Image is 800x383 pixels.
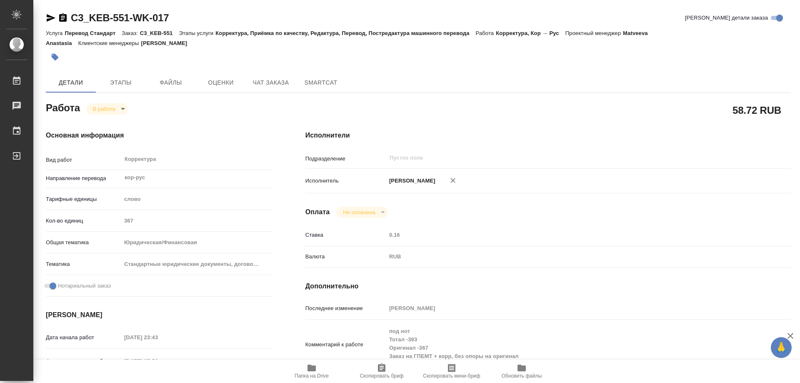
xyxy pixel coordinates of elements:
[386,302,750,314] input: Пустое поле
[58,13,68,23] button: Скопировать ссылку
[121,331,194,343] input: Пустое поле
[476,30,496,36] p: Работа
[732,103,781,117] h2: 58.72 RUB
[277,360,347,383] button: Папка на Drive
[46,48,64,66] button: Добавить тэг
[496,30,565,36] p: Корректура, Кор → Рус
[685,14,768,22] span: [PERSON_NAME] детали заказа
[46,357,121,365] p: Факт. дата начала работ
[121,235,272,250] div: Юридическая/Финансовая
[141,40,193,46] p: [PERSON_NAME]
[305,207,330,217] h4: Оплата
[423,373,480,379] span: Скопировать мини-бриф
[386,177,435,185] p: [PERSON_NAME]
[305,253,386,261] p: Валюта
[46,130,272,140] h4: Основная информация
[151,78,191,88] span: Файлы
[78,40,141,46] p: Клиентские менеджеры
[46,333,121,342] p: Дата начала работ
[565,30,623,36] p: Проектный менеджер
[122,30,140,36] p: Заказ:
[305,155,386,163] p: Подразделение
[121,215,272,227] input: Пустое поле
[502,373,542,379] span: Обновить файлы
[305,281,791,291] h4: Дополнительно
[215,30,475,36] p: Корректура, Приёмка по качеству, Редактура, Перевод, Постредактура машинного перевода
[71,12,169,23] a: C3_KEB-551-WK-017
[51,78,91,88] span: Детали
[305,304,386,313] p: Последнее изменение
[46,13,56,23] button: Скопировать ссылку для ЯМессенджера
[46,156,121,164] p: Вид работ
[46,238,121,247] p: Общая тематика
[251,78,291,88] span: Чат заказа
[46,30,648,46] p: Matveeva Anastasia
[305,231,386,239] p: Ставка
[201,78,241,88] span: Оценки
[121,355,194,367] input: Пустое поле
[295,373,329,379] span: Папка на Drive
[46,260,121,268] p: Тематика
[771,337,792,358] button: 🙏
[386,250,750,264] div: RUB
[46,195,121,203] p: Тарифные единицы
[46,174,121,183] p: Направление перевода
[774,339,788,356] span: 🙏
[179,30,215,36] p: Этапы услуги
[389,153,731,163] input: Пустое поле
[347,360,417,383] button: Скопировать бриф
[86,103,128,115] div: В работе
[360,373,403,379] span: Скопировать бриф
[417,360,487,383] button: Скопировать мини-бриф
[46,100,80,115] h2: Работа
[46,310,272,320] h4: [PERSON_NAME]
[386,324,750,363] textarea: под нот Тотал -393 Оригинал -367 Заказ на ГПЕМТ + корр, без опоры на оригинал
[58,282,111,290] span: Нотариальный заказ
[121,192,272,206] div: слово
[305,340,386,349] p: Комментарий к работе
[140,30,179,36] p: C3_KEB-551
[487,360,557,383] button: Обновить файлы
[444,171,462,190] button: Удалить исполнителя
[46,217,121,225] p: Кол-во единиц
[305,130,791,140] h4: Исполнители
[305,177,386,185] p: Исполнитель
[90,105,118,113] button: В работе
[336,207,387,218] div: В работе
[101,78,141,88] span: Этапы
[301,78,341,88] span: SmartCat
[340,209,377,216] button: Не оплачена
[121,257,272,271] div: Стандартные юридические документы, договоры, уставы
[46,30,65,36] p: Услуга
[65,30,122,36] p: Перевод Стандарт
[386,229,750,241] input: Пустое поле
